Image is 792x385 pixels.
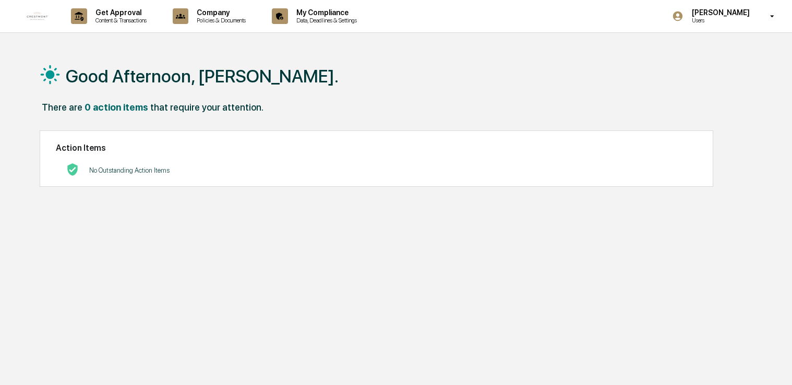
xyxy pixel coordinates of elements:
[66,163,79,176] img: No Actions logo
[683,8,755,17] p: [PERSON_NAME]
[87,8,152,17] p: Get Approval
[66,66,339,87] h1: Good Afternoon, [PERSON_NAME].
[288,8,362,17] p: My Compliance
[42,102,82,113] div: There are
[89,166,170,174] p: No Outstanding Action Items
[683,17,755,24] p: Users
[25,4,50,29] img: logo
[87,17,152,24] p: Content & Transactions
[288,17,362,24] p: Data, Deadlines & Settings
[150,102,263,113] div: that require your attention.
[188,17,251,24] p: Policies & Documents
[56,143,698,153] h2: Action Items
[85,102,148,113] div: 0 action items
[188,8,251,17] p: Company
